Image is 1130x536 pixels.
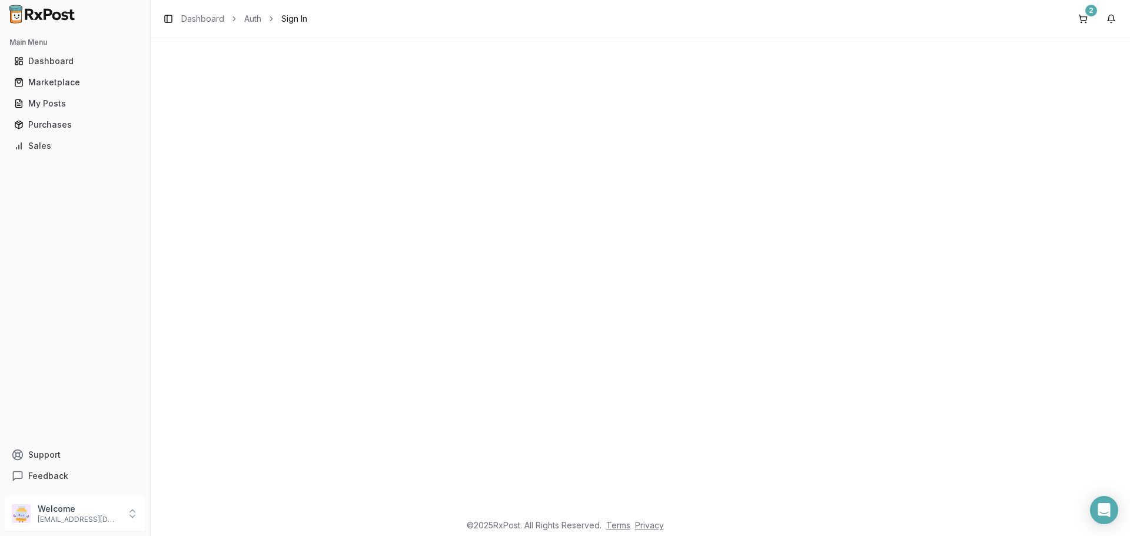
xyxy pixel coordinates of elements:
[14,55,136,67] div: Dashboard
[9,114,141,135] a: Purchases
[28,470,68,482] span: Feedback
[9,93,141,114] a: My Posts
[1073,9,1092,28] button: 2
[5,94,145,113] button: My Posts
[5,73,145,92] button: Marketplace
[1085,5,1097,16] div: 2
[14,119,136,131] div: Purchases
[14,140,136,152] div: Sales
[1090,496,1118,524] div: Open Intercom Messenger
[244,13,261,25] a: Auth
[9,135,141,157] a: Sales
[5,465,145,487] button: Feedback
[5,5,80,24] img: RxPost Logo
[181,13,307,25] nav: breadcrumb
[9,51,141,72] a: Dashboard
[635,520,664,530] a: Privacy
[181,13,224,25] a: Dashboard
[5,115,145,134] button: Purchases
[5,137,145,155] button: Sales
[606,520,630,530] a: Terms
[38,503,119,515] p: Welcome
[9,72,141,93] a: Marketplace
[5,52,145,71] button: Dashboard
[5,444,145,465] button: Support
[38,515,119,524] p: [EMAIL_ADDRESS][DOMAIN_NAME]
[281,13,307,25] span: Sign In
[14,98,136,109] div: My Posts
[14,76,136,88] div: Marketplace
[9,38,141,47] h2: Main Menu
[12,504,31,523] img: User avatar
